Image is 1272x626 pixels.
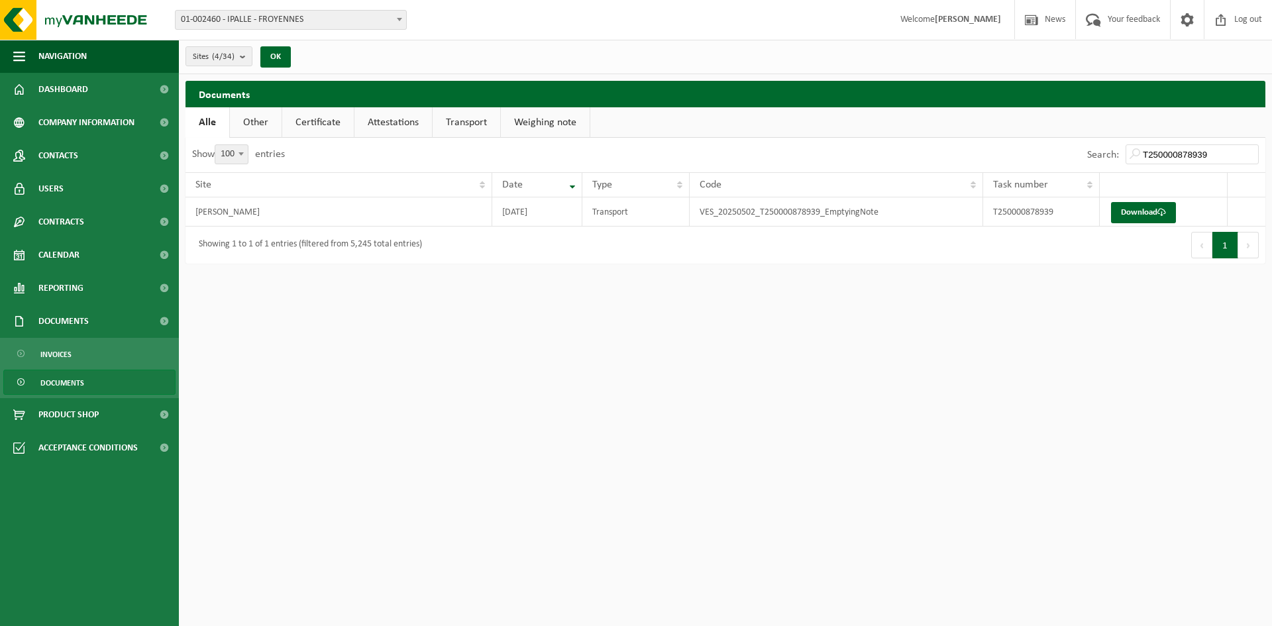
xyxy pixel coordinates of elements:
[176,11,406,29] span: 01-002460 - IPALLE - FROYENNES
[700,180,721,190] span: Code
[260,46,291,68] button: OK
[582,197,689,227] td: Transport
[185,107,229,138] a: Alle
[1238,232,1259,258] button: Next
[433,107,500,138] a: Transport
[1111,202,1176,223] a: Download
[40,370,84,395] span: Documents
[40,342,72,367] span: Invoices
[592,180,612,190] span: Type
[38,205,84,238] span: Contracts
[192,149,285,160] label: Show entries
[282,107,354,138] a: Certificate
[215,144,248,164] span: 100
[935,15,1001,25] strong: [PERSON_NAME]
[1087,150,1119,160] label: Search:
[3,341,176,366] a: Invoices
[502,180,523,190] span: Date
[38,40,87,73] span: Navigation
[38,238,79,272] span: Calendar
[38,272,83,305] span: Reporting
[38,398,99,431] span: Product Shop
[492,197,583,227] td: [DATE]
[690,197,983,227] td: VES_20250502_T250000878939_EmptyingNote
[212,52,235,61] count: (4/34)
[185,81,1265,107] h2: Documents
[1191,232,1212,258] button: Previous
[38,305,89,338] span: Documents
[3,370,176,395] a: Documents
[38,431,138,464] span: Acceptance conditions
[192,233,422,257] div: Showing 1 to 1 of 1 entries (filtered from 5,245 total entries)
[983,197,1100,227] td: T250000878939
[38,172,64,205] span: Users
[230,107,282,138] a: Other
[175,10,407,30] span: 01-002460 - IPALLE - FROYENNES
[38,106,134,139] span: Company information
[195,180,211,190] span: Site
[501,107,590,138] a: Weighing note
[1212,232,1238,258] button: 1
[185,197,492,227] td: [PERSON_NAME]
[354,107,432,138] a: Attestations
[38,73,88,106] span: Dashboard
[215,145,248,164] span: 100
[993,180,1048,190] span: Task number
[193,47,235,67] span: Sites
[185,46,252,66] button: Sites(4/34)
[38,139,78,172] span: Contacts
